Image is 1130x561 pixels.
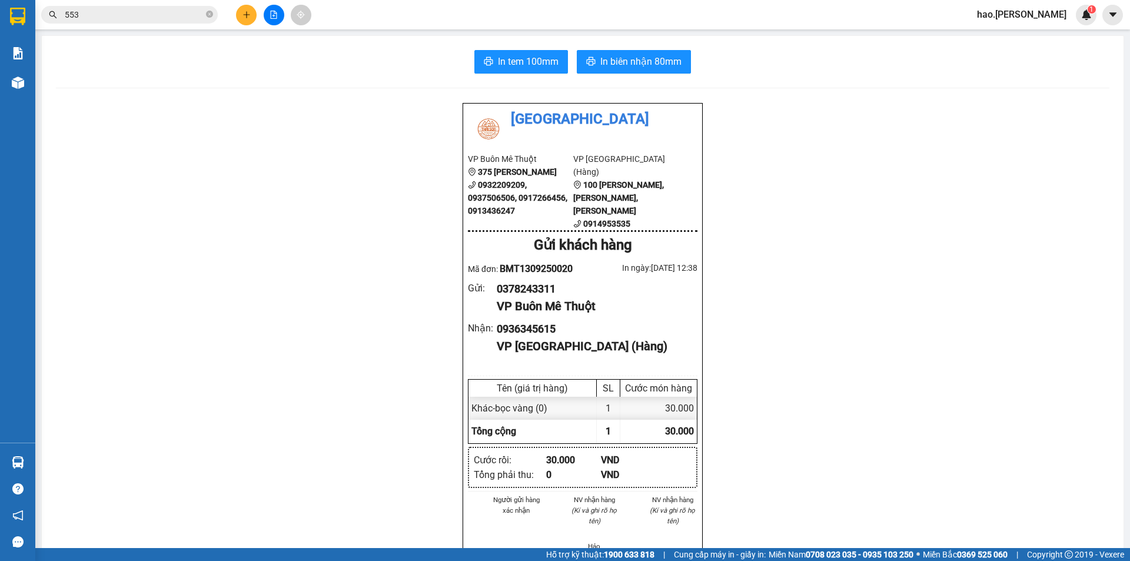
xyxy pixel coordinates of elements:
[497,321,688,337] div: 0936345615
[12,483,24,494] span: question-circle
[498,54,559,69] span: In tem 100mm
[601,467,656,482] div: VND
[468,181,476,189] span: phone
[1081,9,1092,20] img: icon-new-feature
[597,397,620,420] div: 1
[497,297,688,316] div: VP Buôn Mê Thuột
[601,453,656,467] div: VND
[478,167,557,177] b: 375 [PERSON_NAME]
[468,261,583,276] div: Mã đơn:
[49,11,57,19] span: search
[497,281,688,297] div: 0378243311
[546,467,601,482] div: 0
[600,54,682,69] span: In biên nhận 80mm
[570,541,620,552] li: Hảo
[468,321,497,336] div: Nhận :
[957,550,1008,559] strong: 0369 525 060
[571,506,617,525] i: (Kí và ghi rõ họ tên)
[570,494,620,505] li: NV nhận hàng
[546,548,654,561] span: Hỗ trợ kỹ thuật:
[206,9,213,21] span: close-circle
[10,8,25,25] img: logo-vxr
[546,453,601,467] div: 30.000
[468,234,697,257] div: Gửi khách hàng
[474,453,546,467] div: Cước rồi :
[12,456,24,469] img: warehouse-icon
[12,47,24,59] img: solution-icon
[573,180,664,215] b: 100 [PERSON_NAME], [PERSON_NAME], [PERSON_NAME]
[474,50,568,74] button: printerIn tem 100mm
[1108,9,1118,20] span: caret-down
[1088,5,1096,14] sup: 1
[650,506,695,525] i: (Kí và ghi rõ họ tên)
[573,220,581,228] span: phone
[968,7,1076,22] span: hao.[PERSON_NAME]
[604,550,654,559] strong: 1900 633 818
[600,383,617,394] div: SL
[491,494,541,516] li: Người gửi hàng xác nhận
[468,108,509,150] img: logo.jpg
[806,550,913,559] strong: 0708 023 035 - 0935 103 250
[468,152,573,165] li: VP Buôn Mê Thuột
[1089,5,1094,14] span: 1
[1016,548,1018,561] span: |
[583,261,697,274] div: In ngày: [DATE] 12:38
[471,383,593,394] div: Tên (giá trị hàng)
[923,548,1008,561] span: Miền Bắc
[474,467,546,482] div: Tổng phải thu :
[573,152,679,178] li: VP [GEOGRAPHIC_DATA] (Hàng)
[583,219,630,228] b: 0914953535
[242,11,251,19] span: plus
[769,548,913,561] span: Miền Nam
[468,281,497,296] div: Gửi :
[586,57,596,68] span: printer
[674,548,766,561] span: Cung cấp máy in - giấy in:
[468,168,476,176] span: environment
[12,77,24,89] img: warehouse-icon
[1065,550,1073,559] span: copyright
[471,403,547,414] span: Khác - bọc vàng (0)
[665,426,694,437] span: 30.000
[206,11,213,18] span: close-circle
[270,11,278,19] span: file-add
[500,263,573,274] span: BMT1309250020
[484,57,493,68] span: printer
[663,548,665,561] span: |
[471,426,516,437] span: Tổng cộng
[573,181,581,189] span: environment
[647,494,697,505] li: NV nhận hàng
[497,337,688,356] div: VP [GEOGRAPHIC_DATA] (Hàng)
[620,397,697,420] div: 30.000
[12,510,24,521] span: notification
[65,8,204,21] input: Tìm tên, số ĐT hoặc mã đơn
[623,383,694,394] div: Cước món hàng
[468,108,697,131] li: [GEOGRAPHIC_DATA]
[606,426,611,437] span: 1
[236,5,257,25] button: plus
[468,180,567,215] b: 0932209209, 0937506506, 0917266456, 0913436247
[264,5,284,25] button: file-add
[291,5,311,25] button: aim
[297,11,305,19] span: aim
[577,50,691,74] button: printerIn biên nhận 80mm
[12,536,24,547] span: message
[916,552,920,557] span: ⚪️
[1102,5,1123,25] button: caret-down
